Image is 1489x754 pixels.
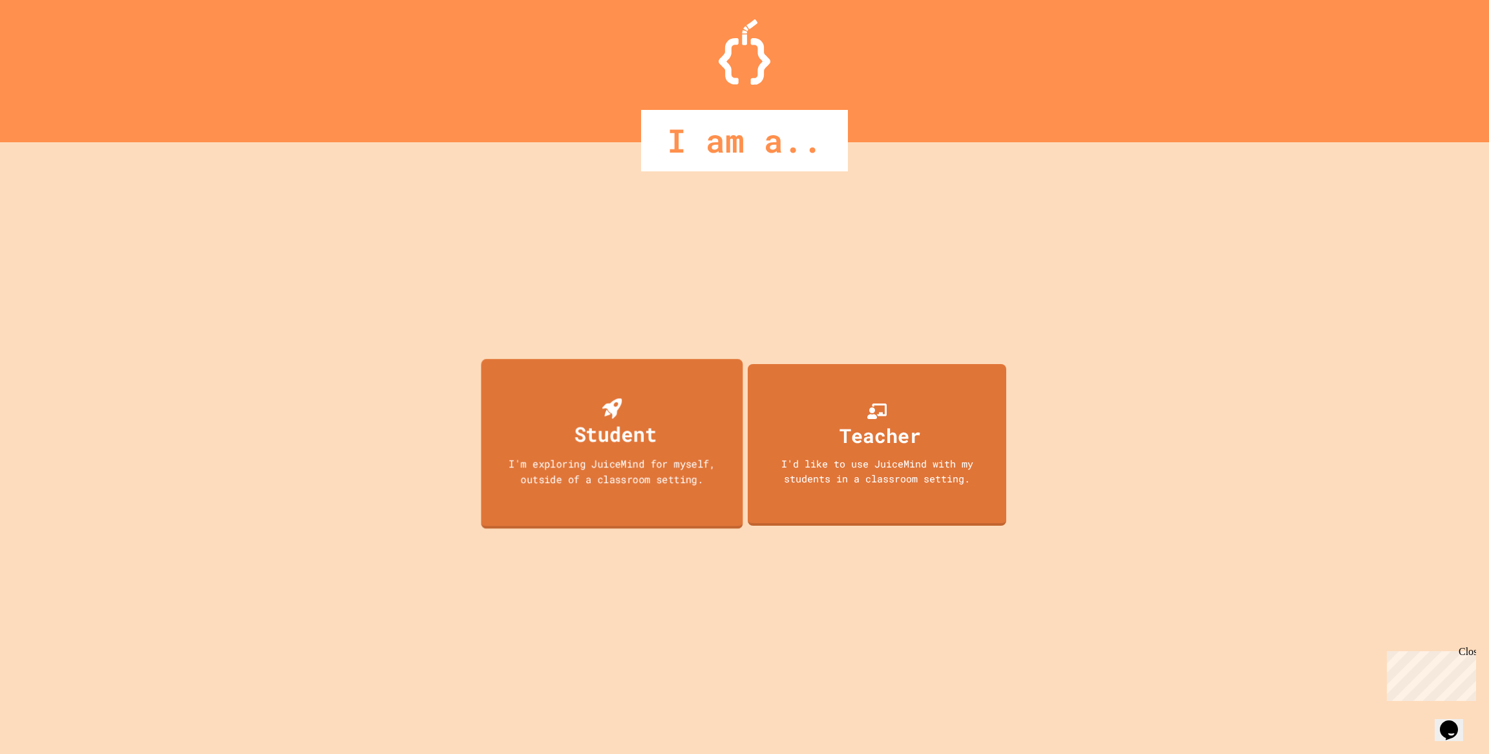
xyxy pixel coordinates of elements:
div: Teacher [840,421,921,450]
div: I am a.. [641,110,848,171]
div: I'd like to use JuiceMind with my students in a classroom setting. [761,457,993,486]
div: Student [574,419,657,449]
div: I'm exploring JuiceMind for myself, outside of a classroom setting. [494,456,730,486]
img: Logo.svg [719,19,770,85]
iframe: chat widget [1382,646,1476,701]
iframe: chat widget [1435,702,1476,741]
div: Chat with us now!Close [5,5,89,82]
